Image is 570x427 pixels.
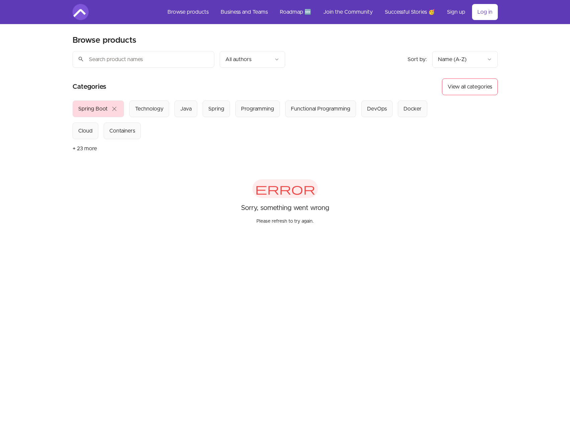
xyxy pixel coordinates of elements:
[162,4,214,20] a: Browse products
[73,51,214,68] input: Search product names
[379,4,440,20] a: Successful Stories 🥳
[162,4,498,20] nav: Main
[274,4,317,20] a: Roadmap 🆕
[252,179,318,198] span: error
[73,78,106,95] h2: Categories
[135,105,163,113] div: Technology
[208,105,224,113] div: Spring
[73,4,89,20] img: Amigoscode logo
[180,105,192,113] div: Java
[78,54,84,64] span: search
[78,105,108,113] div: Spring Boot
[73,35,136,46] h2: Browse products
[442,4,471,20] a: Sign up
[367,105,387,113] div: DevOps
[220,51,285,68] button: Filter by author
[241,105,274,113] div: Programming
[318,4,378,20] a: Join the Community
[215,4,273,20] a: Business and Teams
[408,57,427,62] span: Sort by:
[472,4,498,20] a: Log in
[442,78,498,95] button: View all categories
[78,127,93,135] div: Cloud
[241,203,329,213] p: Sorry, something went wrong
[291,105,350,113] div: Functional Programming
[73,139,97,158] button: + 23 more
[110,105,118,113] span: close
[404,105,422,113] div: Docker
[256,213,314,225] p: Please refresh to try again.
[432,51,498,68] button: Product sort options
[109,127,135,135] div: Containers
